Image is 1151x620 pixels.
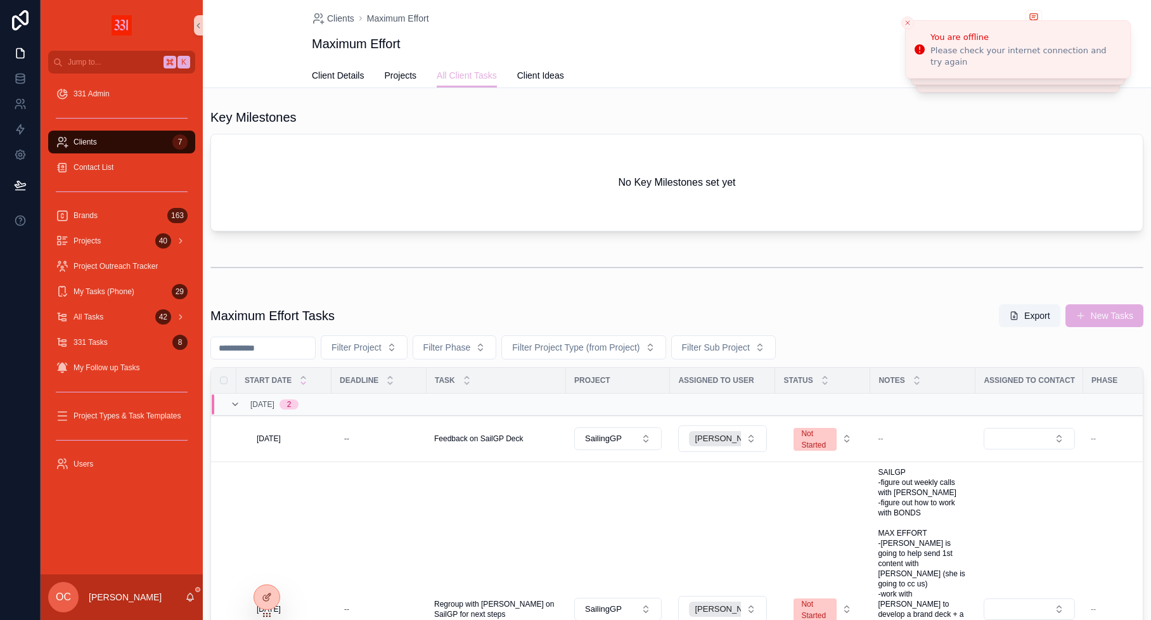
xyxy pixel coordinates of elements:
[695,433,762,444] span: [PERSON_NAME]
[74,287,134,297] span: My Tasks (Phone)
[339,599,419,619] a: --
[344,434,349,444] div: --
[678,425,767,452] button: Select Button
[512,341,640,354] span: Filter Project Type (from Project)
[48,255,195,278] a: Project Outreach Tracker
[1065,304,1143,327] button: New Tasks
[48,156,195,179] a: Contact List
[340,375,378,385] span: Deadline
[384,64,416,89] a: Projects
[983,427,1076,450] a: Select Button
[48,51,195,74] button: Jump to...K
[48,331,195,354] a: 331 Tasks8
[312,69,364,82] span: Client Details
[984,598,1075,620] button: Select Button
[878,434,968,444] a: --
[312,12,354,25] a: Clients
[210,307,335,325] h1: Maximum Effort Tasks
[252,429,324,449] a: [DATE]
[68,57,158,67] span: Jump to...
[56,590,71,605] span: OC
[671,335,776,359] button: Select Button
[250,399,274,410] span: [DATE]
[1091,375,1117,385] span: Phase
[437,69,497,82] span: All Client Tasks
[48,229,195,252] a: Projects40
[801,428,829,451] div: Not Started
[437,64,497,88] a: All Client Tasks
[585,433,622,444] span: SailingGP
[167,208,188,223] div: 163
[331,341,382,354] span: Filter Project
[89,591,162,604] p: [PERSON_NAME]
[74,137,97,147] span: Clients
[434,599,558,619] a: Regroup with [PERSON_NAME] on SailGP for next steps
[878,375,904,385] span: Notes
[74,411,181,421] span: Project Types & Task Templates
[155,309,171,325] div: 42
[74,236,101,246] span: Projects
[257,434,281,444] span: [DATE]
[48,404,195,427] a: Project Types & Task Templates
[74,261,158,271] span: Project Outreach Tracker
[678,425,768,453] a: Select Button
[172,284,188,299] div: 29
[1091,604,1096,614] span: --
[155,233,171,249] div: 40
[878,434,883,444] span: --
[74,210,98,221] span: Brands
[48,131,195,153] a: Clients7
[984,428,1075,449] button: Select Button
[984,375,1075,385] span: Assigned To Contact
[74,312,103,322] span: All Tasks
[172,335,188,350] div: 8
[179,57,189,67] span: K
[172,134,188,150] div: 7
[435,375,455,385] span: Task
[783,375,813,385] span: Status
[930,45,1120,68] div: Please check your internet connection and try again
[339,429,419,449] a: --
[619,175,736,190] h2: No Key Milestones set yet
[48,356,195,379] a: My Follow up Tasks
[574,427,662,451] a: Select Button
[327,12,354,25] span: Clients
[112,15,132,36] img: App logo
[367,12,429,25] a: Maximum Effort
[245,375,292,385] span: Start Date
[517,69,564,82] span: Client Ideas
[74,363,139,373] span: My Follow up Tasks
[74,162,113,172] span: Contact List
[678,375,754,385] span: Assigned To User
[48,82,195,105] a: 331 Admin
[574,375,610,385] span: Project
[74,459,93,469] span: Users
[344,604,349,614] div: --
[41,74,203,492] div: scrollable content
[574,427,662,450] button: Select Button
[999,304,1060,327] button: Export
[48,204,195,227] a: Brands163
[901,16,914,29] button: Close toast
[48,453,195,475] a: Users
[312,35,401,53] h1: Maximum Effort
[783,422,862,456] button: Select Button
[501,335,666,359] button: Select Button
[210,108,297,126] h1: Key Milestones
[48,306,195,328] a: All Tasks42
[434,434,524,444] span: Feedback on SailGP Deck
[252,599,324,619] a: [DATE]
[1091,434,1096,444] span: --
[413,335,497,359] button: Select Button
[74,89,110,99] span: 331 Admin
[585,604,622,615] span: SailingGP
[689,602,781,617] button: Unselect 3
[48,280,195,303] a: My Tasks (Phone)29
[689,431,781,446] button: Unselect 3
[423,341,471,354] span: Filter Phase
[930,31,1120,44] div: You are offline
